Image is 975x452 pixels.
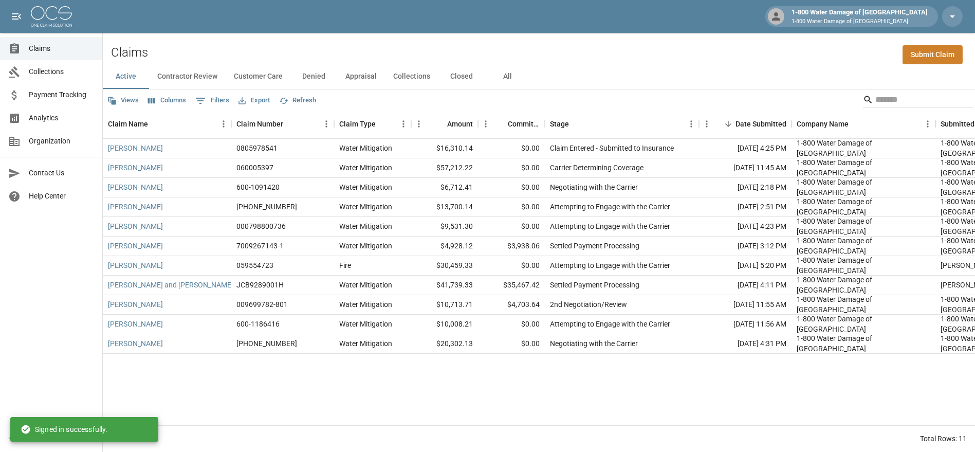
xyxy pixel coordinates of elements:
div: [DATE] 4:11 PM [699,276,792,295]
div: 600-1091420 [236,182,280,192]
span: Collections [29,66,94,77]
button: Collections [385,64,438,89]
button: Closed [438,64,485,89]
div: Company Name [797,110,849,138]
button: Show filters [193,93,232,109]
div: Water Mitigation [339,221,392,231]
div: Claim Number [231,110,334,138]
div: Committed Amount [478,110,545,138]
button: Menu [920,116,935,132]
button: Sort [493,117,508,131]
div: Water Mitigation [339,319,392,329]
div: [DATE] 11:45 AM [699,158,792,178]
a: [PERSON_NAME] [108,260,163,270]
div: Claim Type [339,110,376,138]
button: Menu [396,116,411,132]
div: Claim Name [103,110,231,138]
div: $35,467.42 [478,276,545,295]
div: Water Mitigation [339,143,392,153]
div: $57,212.22 [411,158,478,178]
div: Total Rows: 11 [920,433,967,444]
div: Negotiating with the Carrier [550,182,638,192]
div: $4,703.64 [478,295,545,315]
div: [DATE] 5:20 PM [699,256,792,276]
button: Menu [684,116,699,132]
div: JCB9289001H [236,280,284,290]
div: 1-800 Water Damage of Athens [797,177,930,197]
div: [DATE] 4:23 PM [699,217,792,237]
button: Sort [721,117,735,131]
div: $10,713.71 [411,295,478,315]
div: Attempting to Engage with the Carrier [550,260,670,270]
a: Submit Claim [903,45,963,64]
div: 7009267143-1 [236,241,284,251]
div: 059554723 [236,260,273,270]
div: Carrier Determining Coverage [550,162,643,173]
button: Menu [478,116,493,132]
div: Water Mitigation [339,299,392,310]
a: [PERSON_NAME] [108,241,163,251]
div: $0.00 [478,139,545,158]
button: Sort [148,117,162,131]
p: 1-800 Water Damage of [GEOGRAPHIC_DATA] [792,17,928,26]
a: [PERSON_NAME] [108,182,163,192]
div: 300-0102099-2025 [236,338,297,349]
div: $0.00 [478,178,545,197]
div: Claim Number [236,110,283,138]
div: Stage [545,110,699,138]
div: Claim Type [334,110,411,138]
a: [PERSON_NAME] [108,299,163,310]
div: Attempting to Engage with the Carrier [550,319,670,329]
button: Select columns [145,93,189,109]
a: [PERSON_NAME] [108,221,163,231]
button: Sort [283,117,298,131]
div: $9,531.30 [411,217,478,237]
div: $16,310.14 [411,139,478,158]
span: Organization [29,136,94,147]
div: Attempting to Engage with the Carrier [550,221,670,231]
span: Analytics [29,113,94,123]
a: [PERSON_NAME] [108,338,163,349]
button: All [485,64,531,89]
div: © 2025 One Claim Solution [9,433,93,443]
div: [DATE] 2:18 PM [699,178,792,197]
div: Water Mitigation [339,338,392,349]
span: Contact Us [29,168,94,178]
a: [PERSON_NAME] [108,319,163,329]
div: Water Mitigation [339,182,392,192]
div: Signed in successfully. [21,420,107,439]
a: [PERSON_NAME] [108,162,163,173]
a: [PERSON_NAME] [108,143,163,153]
div: 1-800 Water Damage of Athens [797,236,930,256]
div: Settled Payment Processing [550,280,639,290]
div: Fire [339,260,351,270]
div: 2nd Negotiation/Review [550,299,627,310]
div: 060005397 [236,162,273,173]
div: $0.00 [478,256,545,276]
div: [DATE] 3:12 PM [699,237,792,256]
button: Denied [291,64,337,89]
div: [DATE] 2:51 PM [699,197,792,217]
div: Amount [411,110,478,138]
div: $0.00 [478,197,545,217]
div: $30,459.33 [411,256,478,276]
div: Committed Amount [508,110,540,138]
div: Water Mitigation [339,202,392,212]
button: Menu [319,116,334,132]
div: 1-800 Water Damage of Athens [797,216,930,237]
span: Payment Tracking [29,89,94,100]
div: Stage [550,110,569,138]
div: 1-800 Water Damage of Athens [797,333,930,354]
img: ocs-logo-white-transparent.png [31,6,72,27]
div: $0.00 [478,334,545,354]
button: Appraisal [337,64,385,89]
div: 300-0018410-2025 [236,202,297,212]
div: Negotiating with the Carrier [550,338,638,349]
div: Company Name [792,110,935,138]
div: $20,302.13 [411,334,478,354]
div: [DATE] 11:55 AM [699,295,792,315]
div: $4,928.12 [411,237,478,256]
div: 1-800 Water Damage of [GEOGRAPHIC_DATA] [787,7,932,26]
div: 000798800736 [236,221,286,231]
div: [DATE] 4:25 PM [699,139,792,158]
